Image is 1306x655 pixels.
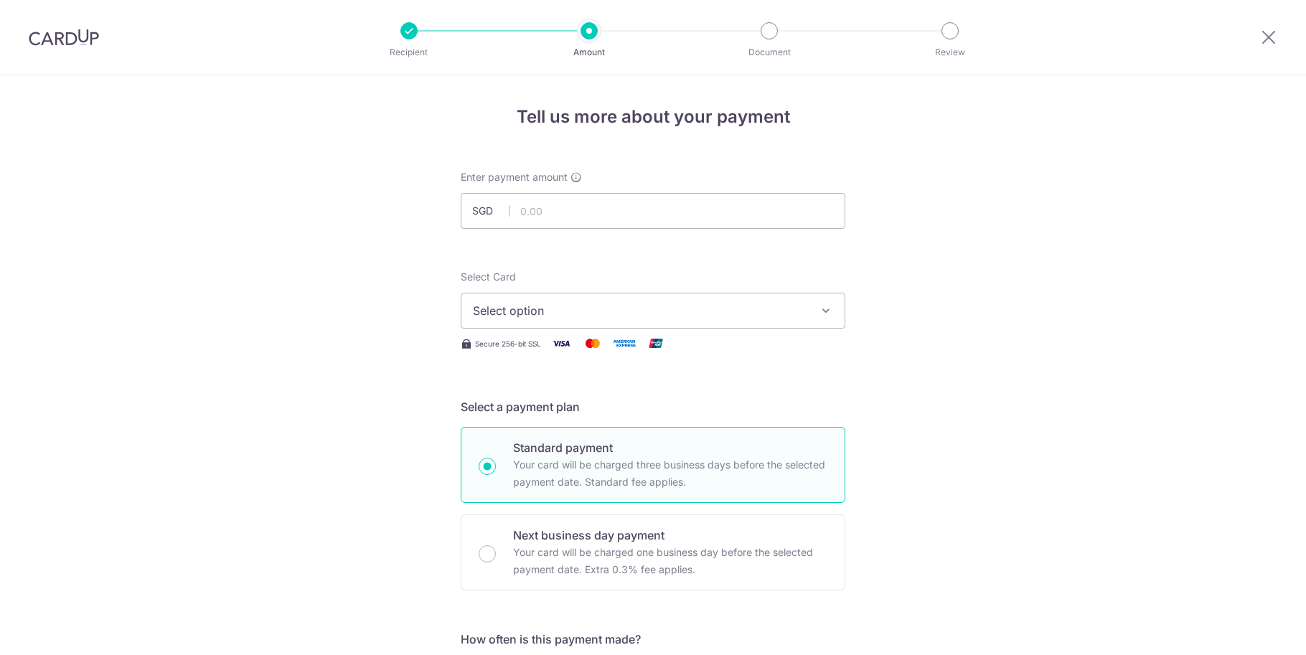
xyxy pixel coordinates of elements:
[472,204,509,218] span: SGD
[461,398,845,415] h5: Select a payment plan
[513,527,827,544] p: Next business day payment
[461,631,845,648] h5: How often is this payment made?
[461,170,568,184] span: Enter payment amount
[536,45,642,60] p: Amount
[716,45,822,60] p: Document
[513,439,827,456] p: Standard payment
[461,193,845,229] input: 0.00
[610,334,639,352] img: American Express
[513,456,827,491] p: Your card will be charged three business days before the selected payment date. Standard fee appl...
[473,302,807,319] span: Select option
[29,29,99,46] img: CardUp
[547,334,576,352] img: Visa
[578,334,607,352] img: Mastercard
[461,293,845,329] button: Select option
[513,544,827,578] p: Your card will be charged one business day before the selected payment date. Extra 0.3% fee applies.
[356,45,462,60] p: Recipient
[642,334,670,352] img: Union Pay
[461,270,516,283] span: translation missing: en.payables.payment_networks.credit_card.summary.labels.select_card
[461,104,845,130] h4: Tell us more about your payment
[897,45,1003,60] p: Review
[475,338,541,349] span: Secure 256-bit SSL
[1213,612,1292,648] iframe: Opens a widget where you can find more information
